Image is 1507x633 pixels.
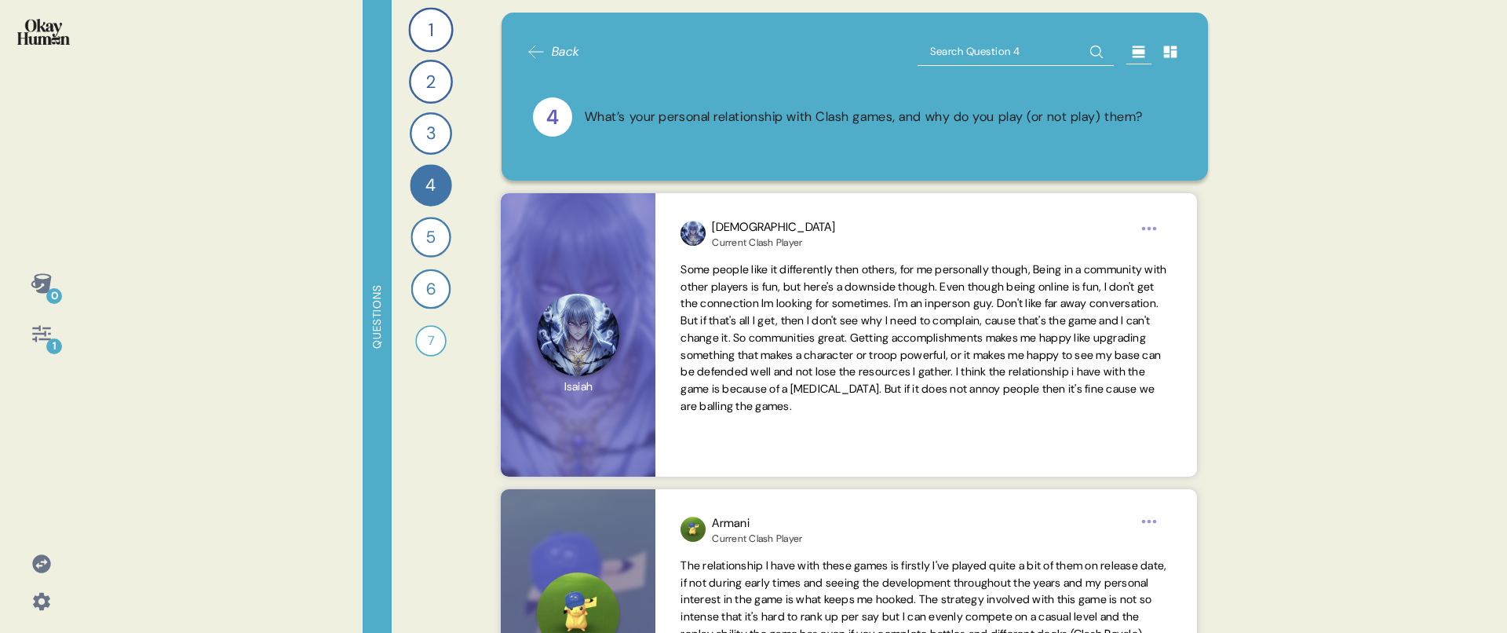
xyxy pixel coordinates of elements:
div: 1 [46,338,62,354]
div: 2 [409,60,453,104]
div: 4 [533,97,572,137]
div: 1 [408,7,453,52]
img: okayhuman.3b1b6348.png [17,19,70,45]
div: [DEMOGRAPHIC_DATA] [712,218,835,236]
img: profilepic_32632045723061229.jpg [681,517,706,542]
span: Back [552,42,580,61]
div: 5 [411,217,451,257]
div: What’s your personal relationship with Clash games, and why do you play (or not play) them? [585,108,1143,127]
input: Search Question 4 [918,38,1114,66]
div: Current Clash Player [712,532,802,545]
span: Some people like it differently then others, for me personally though, Being in a community with ... [681,262,1166,413]
div: 3 [410,112,452,155]
div: Current Clash Player [712,236,835,249]
div: Armani [712,514,802,532]
div: 4 [410,164,451,206]
div: 0 [46,288,62,304]
div: 7 [415,325,447,357]
div: 6 [411,269,451,309]
img: profilepic_31448453548135245.jpg [681,221,706,246]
